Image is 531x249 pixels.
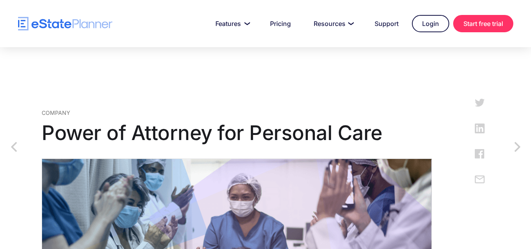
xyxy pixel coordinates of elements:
[412,15,449,32] a: Login
[42,109,432,117] div: Company
[453,15,513,32] a: Start free trial
[206,16,257,31] a: Features
[261,16,300,31] a: Pricing
[42,121,432,145] h1: Power of Attorney for Personal Care
[304,16,361,31] a: Resources
[18,17,112,31] a: home
[365,16,408,31] a: Support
